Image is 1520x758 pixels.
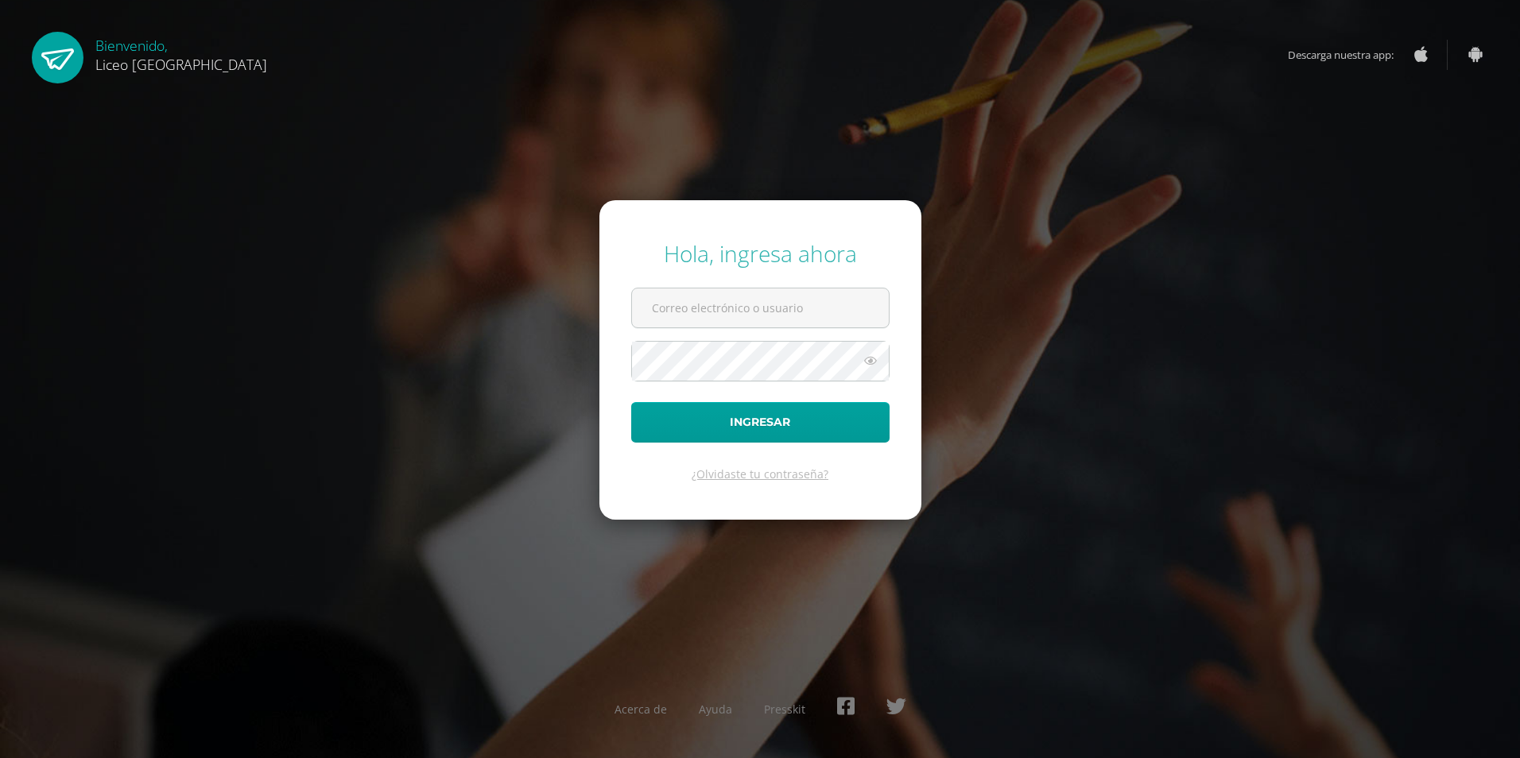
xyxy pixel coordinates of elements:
[95,32,267,74] div: Bienvenido,
[631,238,890,269] div: Hola, ingresa ahora
[631,402,890,443] button: Ingresar
[632,288,889,327] input: Correo electrónico o usuario
[764,702,805,717] a: Presskit
[95,55,267,74] span: Liceo [GEOGRAPHIC_DATA]
[615,702,667,717] a: Acerca de
[692,466,828,481] a: ¿Olvidaste tu contraseña?
[699,702,732,717] a: Ayuda
[1288,40,1409,70] span: Descarga nuestra app:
